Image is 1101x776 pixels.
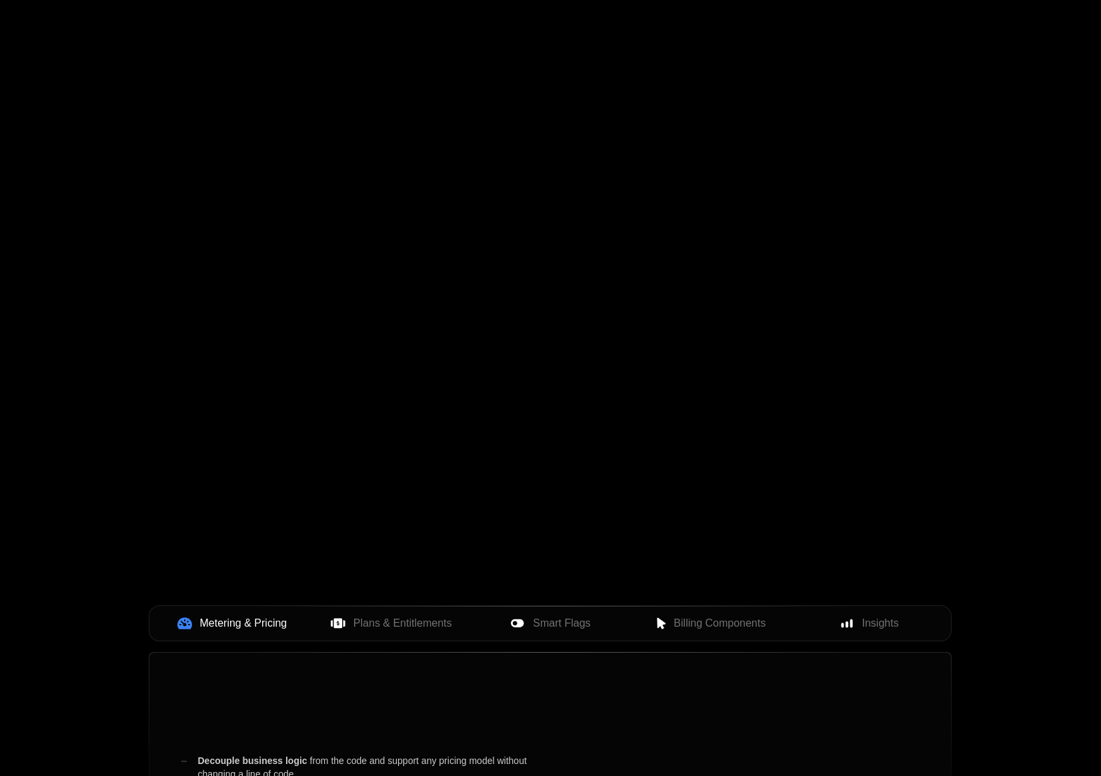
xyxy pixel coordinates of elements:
span: Decouple business logic [197,755,307,766]
button: Smart Flags [471,609,630,638]
span: Smart Flags [533,615,590,631]
button: Plans & Entitlements [311,609,471,638]
span: Insights [862,615,899,631]
button: Insights [790,609,949,638]
span: Billing Components [674,615,766,631]
span: Metering & Pricing [200,615,287,631]
button: Metering & Pricing [152,609,311,638]
span: Plans & Entitlements [353,615,452,631]
button: Billing Components [630,609,790,638]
